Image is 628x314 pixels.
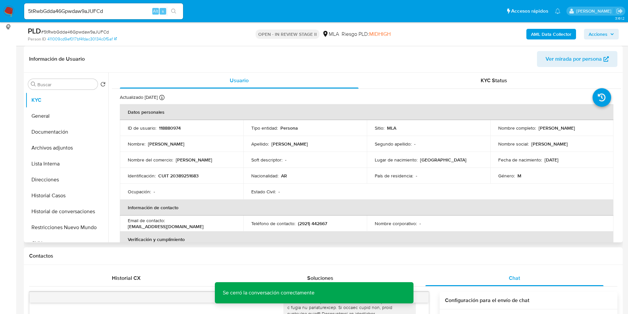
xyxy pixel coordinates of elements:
span: # 5tRwbGdda46Gpwdaw9aJUFCd [41,29,109,35]
button: Direcciones [25,172,108,188]
button: KYC [25,92,108,108]
a: 411009cd9ef017bf4fdac30134c0f5af [47,36,117,42]
p: Lugar de nacimiento : [375,157,417,163]
p: País de residencia : [375,173,413,179]
button: Historial de conversaciones [25,204,108,220]
div: MLA [322,31,339,38]
th: Información de contacto [120,200,613,216]
p: 118880974 [159,125,181,131]
p: valeria.duch@mercadolibre.com [576,8,614,14]
span: MIDHIGH [369,30,391,38]
b: PLD [28,26,41,36]
span: Alt [153,8,158,14]
p: Identificación : [128,173,156,179]
p: Nombre social : [498,141,529,147]
p: Email de contacto : [128,218,165,223]
span: s [162,8,164,14]
p: Soft descriptor : [251,157,282,163]
p: - [419,220,421,226]
span: Chat [509,274,520,282]
span: Ver mirada por persona [546,51,602,67]
button: Historial Casos [25,188,108,204]
h3: Configuración para el envío de chat [445,297,612,304]
p: Apellido : [251,141,269,147]
button: Restricciones Nuevo Mundo [25,220,108,235]
b: Person ID [28,36,46,42]
button: AML Data Collector [526,29,576,39]
b: AML Data Collector [531,29,571,39]
a: Salir [616,8,623,15]
p: Se cerró la conversación correctamente [215,282,322,303]
input: Buscar [37,82,95,88]
p: - [154,189,155,195]
p: Segundo apellido : [375,141,411,147]
p: ID de usuario : [128,125,156,131]
p: Nacionalidad : [251,173,278,179]
input: Buscar usuario o caso... [24,7,183,16]
span: 3.161.2 [615,16,625,21]
p: - [278,189,280,195]
p: M [517,173,521,179]
p: AR [281,173,287,179]
th: Datos personales [120,104,613,120]
a: Notificaciones [555,8,560,14]
p: OPEN - IN REVIEW STAGE II [256,30,319,39]
span: Acciones [589,29,607,39]
p: Persona [280,125,298,131]
span: Historial CX [112,274,141,282]
p: - [414,141,415,147]
p: Nombre del comercio : [128,157,173,163]
p: [PERSON_NAME] [271,141,308,147]
p: Género : [498,173,515,179]
p: [GEOGRAPHIC_DATA] [420,157,466,163]
p: - [416,173,417,179]
button: search-icon [167,7,180,16]
button: General [25,108,108,124]
p: CUIT 20389251683 [158,173,199,179]
p: Sitio : [375,125,384,131]
p: Nombre completo : [498,125,536,131]
p: [EMAIL_ADDRESS][DOMAIN_NAME] [128,223,204,229]
p: [PERSON_NAME] [531,141,568,147]
span: Riesgo PLD: [342,31,391,38]
button: Documentación [25,124,108,140]
p: Tipo entidad : [251,125,278,131]
span: Usuario [230,77,249,84]
p: Nombre : [128,141,145,147]
p: [PERSON_NAME] [539,125,575,131]
p: Teléfono de contacto : [251,220,295,226]
p: Fecha de nacimiento : [498,157,542,163]
span: Accesos rápidos [511,8,548,15]
p: (2921) 442667 [298,220,327,226]
th: Verificación y cumplimiento [120,231,613,247]
button: Buscar [31,82,36,87]
button: CVU [25,235,108,251]
button: Volver al orden por defecto [100,82,106,89]
h1: Contactos [29,253,617,259]
p: [PERSON_NAME] [176,157,212,163]
button: Ver mirada por persona [537,51,617,67]
p: - [285,157,286,163]
p: Actualizado [DATE] [120,94,158,100]
p: [PERSON_NAME] [148,141,184,147]
p: [DATE] [545,157,558,163]
p: Estado Civil : [251,189,276,195]
p: Nombre corporativo : [375,220,417,226]
button: Lista Interna [25,156,108,172]
p: MLA [387,125,396,131]
button: Archivos adjuntos [25,140,108,156]
span: Soluciones [307,274,333,282]
span: KYC Status [481,77,507,84]
p: Ocupación : [128,189,151,195]
button: Acciones [584,29,619,39]
h1: Información de Usuario [29,56,85,62]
